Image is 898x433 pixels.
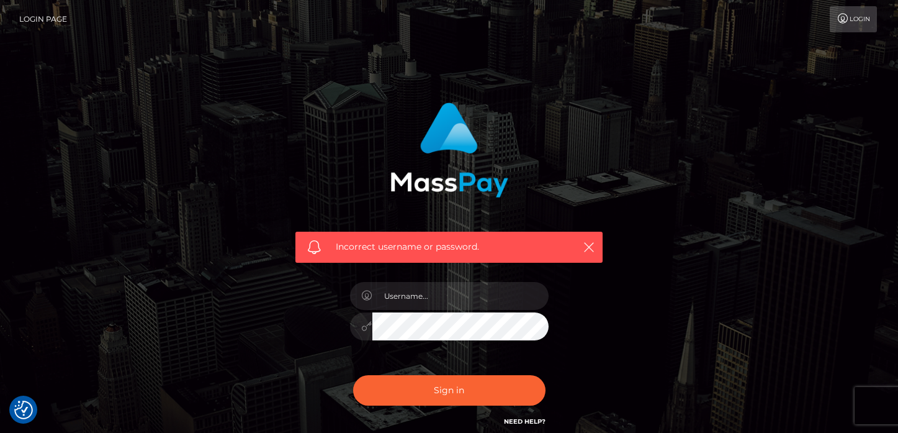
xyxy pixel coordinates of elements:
[353,375,546,406] button: Sign in
[830,6,877,32] a: Login
[14,401,33,419] img: Revisit consent button
[372,282,549,310] input: Username...
[336,240,562,253] span: Incorrect username or password.
[14,401,33,419] button: Consent Preferences
[390,103,508,198] img: MassPay Login
[504,417,546,426] a: Need Help?
[19,6,67,32] a: Login Page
